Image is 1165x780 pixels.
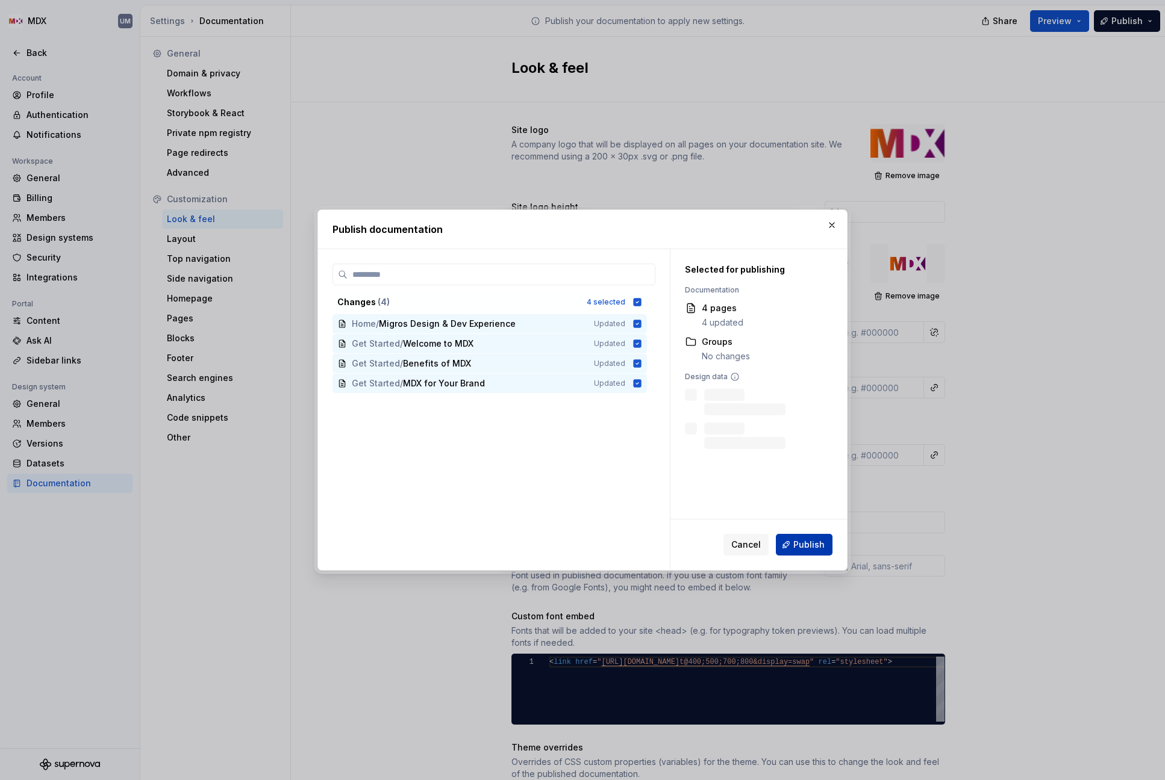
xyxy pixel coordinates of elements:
div: 4 selected [587,297,625,307]
span: ( 4 ) [378,297,390,307]
span: Get Started [352,357,400,370]
div: 4 pages [702,302,743,314]
span: Updated [594,359,625,368]
div: Selected for publishing [685,264,819,276]
span: Welcome to MDX [403,338,473,350]
span: / [376,318,379,330]
span: Publish [793,539,825,551]
span: Get Started [352,377,400,389]
span: / [400,357,403,370]
button: Cancel [723,534,769,556]
span: Home [352,318,376,330]
span: Migros Design & Dev Experience [379,318,516,330]
span: Benefits of MDX [403,357,471,370]
span: Get Started [352,338,400,350]
h2: Publish documentation [333,222,832,237]
div: Documentation [685,285,819,295]
span: Updated [594,339,625,348]
div: 4 updated [702,317,743,329]
div: No changes [702,350,750,362]
div: Groups [702,336,750,348]
span: Updated [594,319,625,329]
button: Publish [776,534,832,556]
span: / [400,338,403,350]
span: MDX for Your Brand [403,377,485,389]
span: Updated [594,379,625,388]
div: Changes [337,296,579,308]
span: Cancel [731,539,761,551]
span: / [400,377,403,389]
div: Design data [685,372,819,382]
